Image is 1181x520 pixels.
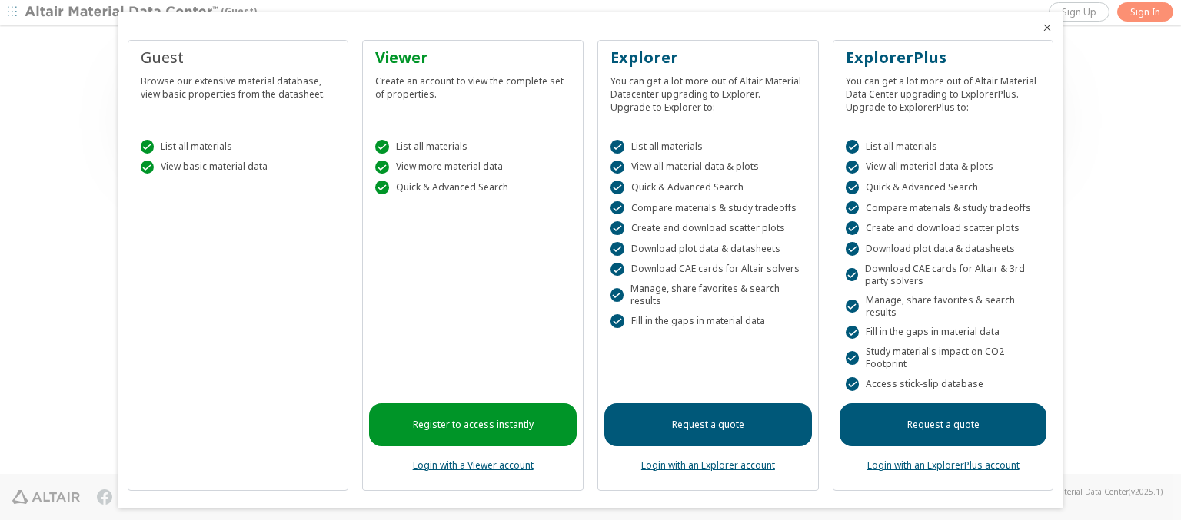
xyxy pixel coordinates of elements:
[375,181,389,194] div: 
[375,140,389,154] div: 
[846,201,1041,215] div: Compare materials & study tradeoffs
[141,68,336,101] div: Browse our extensive material database, view basic properties from the datasheet.
[846,294,1041,319] div: Manage, share favorites & search results
[610,140,624,154] div: 
[846,221,1041,235] div: Create and download scatter plots
[846,201,860,215] div: 
[610,161,806,174] div: View all material data & plots
[846,181,1041,194] div: Quick & Advanced Search
[141,140,336,154] div: List all materials
[604,403,812,446] a: Request a quote
[369,403,577,446] a: Register to access instantly
[846,181,860,194] div: 
[846,140,1041,154] div: List all materials
[846,68,1041,114] div: You can get a lot more out of Altair Material Data Center upgrading to ExplorerPlus. Upgrade to E...
[375,68,571,101] div: Create an account to view the complete set of properties.
[375,161,571,174] div: View more material data
[846,161,1041,174] div: View all material data & plots
[846,268,858,282] div: 
[846,242,860,256] div: 
[846,326,860,339] div: 
[846,263,1041,287] div: Download CAE cards for Altair & 3rd party solvers
[141,140,155,154] div: 
[846,47,1041,68] div: ExplorerPlus
[846,221,860,235] div: 
[610,242,806,256] div: Download plot data & datasheets
[610,181,624,194] div: 
[610,221,806,235] div: Create and download scatter plots
[846,377,1041,391] div: Access stick-slip database
[846,346,1041,370] div: Study material's impact on CO2 Footprint
[610,140,806,154] div: List all materials
[846,242,1041,256] div: Download plot data & datasheets
[141,161,336,174] div: View basic material data
[1041,22,1053,34] button: Close
[610,242,624,256] div: 
[610,201,806,215] div: Compare materials & study tradeoffs
[610,288,624,302] div: 
[867,459,1020,472] a: Login with an ExplorerPlus account
[846,161,860,174] div: 
[610,283,806,307] div: Manage, share favorites & search results
[610,181,806,194] div: Quick & Advanced Search
[610,263,806,277] div: Download CAE cards for Altair solvers
[846,377,860,391] div: 
[610,221,624,235] div: 
[840,403,1047,446] a: Request a quote
[413,459,534,472] a: Login with a Viewer account
[141,47,336,68] div: Guest
[846,300,859,313] div: 
[375,140,571,154] div: List all materials
[610,47,806,68] div: Explorer
[610,201,624,215] div: 
[610,161,624,174] div: 
[375,47,571,68] div: Viewer
[641,459,775,472] a: Login with an Explorer account
[610,314,624,328] div: 
[375,161,389,174] div: 
[375,181,571,194] div: Quick & Advanced Search
[610,263,624,277] div: 
[610,68,806,114] div: You can get a lot more out of Altair Material Datacenter upgrading to Explorer. Upgrade to Explor...
[846,326,1041,339] div: Fill in the gaps in material data
[846,140,860,154] div: 
[141,161,155,174] div: 
[846,351,859,365] div: 
[610,314,806,328] div: Fill in the gaps in material data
